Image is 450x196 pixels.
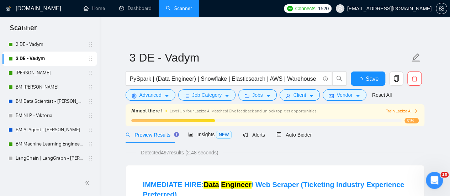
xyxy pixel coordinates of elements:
[88,113,93,118] span: holder
[173,131,180,138] div: Tooltip anchor
[16,94,83,108] a: BM Data Scientist - [PERSON_NAME]
[426,172,443,189] iframe: Intercom live chat
[16,108,83,123] a: BM NLP - Viktoria
[238,89,277,101] button: folderJobscaret-down
[293,91,306,99] span: Client
[287,6,293,11] img: upwork-logo.png
[6,3,11,15] img: logo
[16,151,83,165] a: LangChain | LangGraph - [PERSON_NAME]
[323,89,366,101] button: idcardVendorcaret-down
[224,93,229,99] span: caret-down
[129,49,410,67] input: Scanner name...
[178,89,235,101] button: barsJob Categorycaret-down
[333,75,346,82] span: search
[119,5,152,11] a: dashboardDashboard
[84,5,105,11] a: homeHome
[126,132,177,138] span: Preview Results
[16,66,83,80] a: [PERSON_NAME]
[16,137,83,151] a: BM Machine Learning Engineer - [PERSON_NAME]
[136,149,223,157] span: Detected 497 results (2.48 seconds)
[436,3,447,14] button: setting
[309,93,314,99] span: caret-down
[184,93,189,99] span: bars
[338,6,343,11] span: user
[332,71,346,86] button: search
[88,70,93,76] span: holder
[266,93,271,99] span: caret-down
[411,53,420,62] span: edit
[88,141,93,147] span: holder
[88,84,93,90] span: holder
[286,93,291,99] span: user
[188,132,232,137] span: Insights
[203,181,219,189] mark: Data
[166,5,192,11] a: searchScanner
[88,127,93,133] span: holder
[389,71,403,86] button: copy
[16,37,83,52] a: 2 DE - Vadym
[88,99,93,104] span: holder
[390,75,403,82] span: copy
[88,42,93,47] span: holder
[85,179,92,186] span: double-left
[386,108,418,115] button: Train Laziza AI
[131,107,163,115] span: Almost there !
[372,91,392,99] a: Reset All
[16,165,83,180] a: Test - [PERSON_NAME] - DE - Vadym
[188,132,193,137] span: area-chart
[351,71,385,86] button: Save
[16,80,83,94] a: BM [PERSON_NAME]
[126,132,131,137] span: search
[88,56,93,62] span: holder
[323,76,328,81] span: info-circle
[243,132,265,138] span: Alerts
[355,93,360,99] span: caret-down
[295,5,316,12] span: Connects:
[440,172,449,178] span: 10
[357,77,366,83] span: loading
[244,93,249,99] span: folder
[192,91,222,99] span: Job Category
[407,71,422,86] button: delete
[329,93,334,99] span: idcard
[337,91,352,99] span: Vendor
[252,91,263,99] span: Jobs
[164,93,169,99] span: caret-down
[366,74,378,83] span: Save
[130,74,320,83] input: Search Freelance Jobs...
[280,89,320,101] button: userClientcaret-down
[404,118,419,123] span: 31%
[132,93,137,99] span: setting
[216,131,232,139] span: NEW
[276,132,312,138] span: Auto Bidder
[126,89,175,101] button: settingAdvancedcaret-down
[88,170,93,175] span: holder
[436,6,447,11] a: setting
[88,155,93,161] span: holder
[16,52,83,66] a: 3 DE - Vadym
[414,109,418,113] span: right
[16,123,83,137] a: BM AI Agent - [PERSON_NAME]
[408,75,421,82] span: delete
[276,132,281,137] span: robot
[139,91,162,99] span: Advanced
[243,132,248,137] span: notification
[4,23,42,38] span: Scanner
[170,108,318,113] span: Level Up Your Laziza AI Matches! Give feedback and unlock top-tier opportunities !
[318,5,329,12] span: 1520
[221,181,252,189] mark: Engineer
